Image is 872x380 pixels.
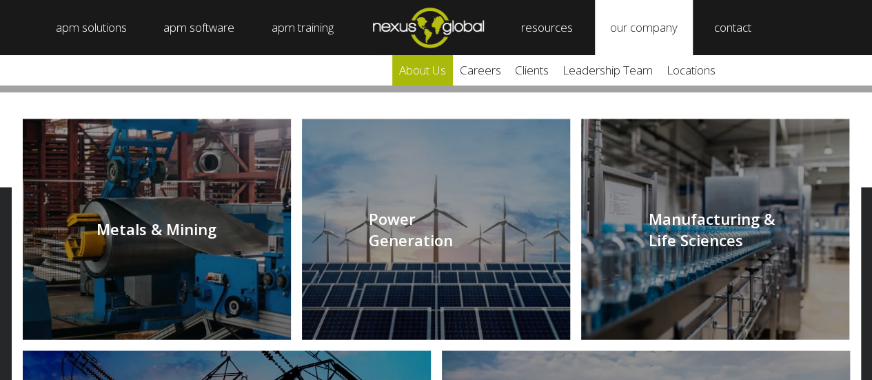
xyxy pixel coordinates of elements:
[508,55,556,86] a: clients
[556,55,660,86] a: leadership team
[392,55,453,86] a: about us
[660,55,722,86] a: locations
[453,55,508,86] a: careers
